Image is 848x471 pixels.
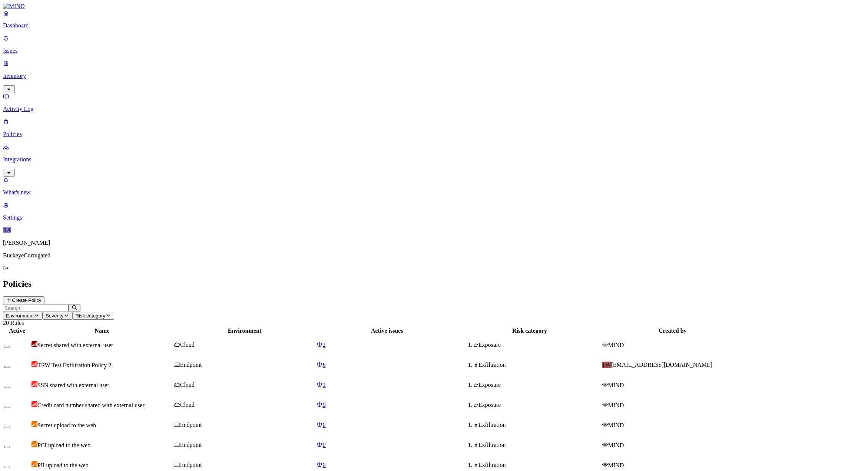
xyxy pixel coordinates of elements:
a: 0 [317,442,457,448]
a: Issues [3,35,845,54]
span: TRW Test Exfiltration Policy 2 [37,362,111,368]
span: 2 [323,342,326,348]
a: 1 [317,382,457,388]
span: MIND [608,402,624,408]
a: 0 [317,402,457,408]
span: [EMAIL_ADDRESS][DOMAIN_NAME] [611,362,712,368]
div: Exfiltration [474,362,600,368]
span: RA [3,227,11,233]
div: Exposure [474,402,600,408]
a: Policies [3,118,845,138]
span: 0 [323,402,326,408]
span: Cloud [180,402,195,408]
span: TW [602,362,611,368]
span: MIND [608,382,624,388]
p: Policies [3,131,845,138]
span: Endpoint [180,442,202,448]
p: Integrations [3,156,845,163]
span: MIND [608,462,624,468]
div: Exposure [474,342,600,348]
img: MIND [3,3,25,10]
a: Integrations [3,144,845,175]
div: Active issues [317,327,457,334]
input: Search [3,304,69,312]
a: What's new [3,177,845,196]
p: Issues [3,47,845,54]
span: 6 [323,362,326,368]
p: BuckeyeCorrugated [3,252,845,259]
span: Environment [6,313,34,319]
img: mind-logo-icon [602,441,608,447]
div: Created by [602,327,743,334]
img: severity-medium [32,421,37,427]
a: 0 [317,462,457,468]
span: MIND [608,342,624,348]
img: severity-high [32,361,37,367]
span: Secret upload to the web [37,422,96,428]
span: Cloud [180,382,195,388]
img: severity-medium [32,441,37,447]
img: mind-logo-icon [602,461,608,467]
a: Settings [3,202,845,221]
span: MIND [608,442,624,448]
div: Exfiltration [474,462,600,468]
button: Create Policy [3,296,44,304]
div: Exfiltration [474,422,600,428]
span: Secret shared with external user [37,342,113,348]
span: SSN shared with external user [37,382,109,388]
span: Severity [46,313,63,319]
span: Cloud [180,342,195,348]
div: Risk category [459,327,600,334]
span: Endpoint [180,422,202,428]
span: 20 Rules [3,320,24,326]
img: mind-logo-icon [602,421,608,427]
div: Environment [174,327,315,334]
a: 6 [317,362,457,368]
div: Name [32,327,173,334]
img: mind-logo-icon [602,401,608,407]
a: Dashboard [3,10,845,29]
p: Settings [3,214,845,221]
p: [PERSON_NAME] [3,240,845,246]
span: 0 [323,442,326,448]
img: severity-critical [32,341,37,347]
a: Inventory [3,60,845,92]
div: Exfiltration [474,442,600,448]
span: PII upload to the web [37,462,89,468]
span: 1 [323,382,326,388]
div: Exposure [474,382,600,388]
p: Dashboard [3,22,845,29]
span: Endpoint [180,462,202,468]
img: mind-logo-icon [602,381,608,387]
p: What's new [3,189,845,196]
span: Risk category [75,313,105,319]
p: Inventory [3,73,845,79]
p: Activity Log [3,106,845,112]
img: severity-high [32,381,37,387]
a: MIND [3,3,845,10]
img: mind-logo-icon [602,341,608,347]
span: 0 [323,462,326,468]
a: 2 [317,342,457,348]
span: Endpoint [180,362,202,368]
a: Activity Log [3,93,845,112]
img: severity-medium [32,461,37,467]
a: 0 [317,422,457,428]
span: 0 [323,422,326,428]
span: Credit card number shared with external user [37,402,145,408]
span: PCI upload to the web [37,442,90,448]
span: MIND [608,422,624,428]
img: severity-high [32,401,37,407]
h2: Policies [3,279,845,289]
div: Active [4,327,30,334]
